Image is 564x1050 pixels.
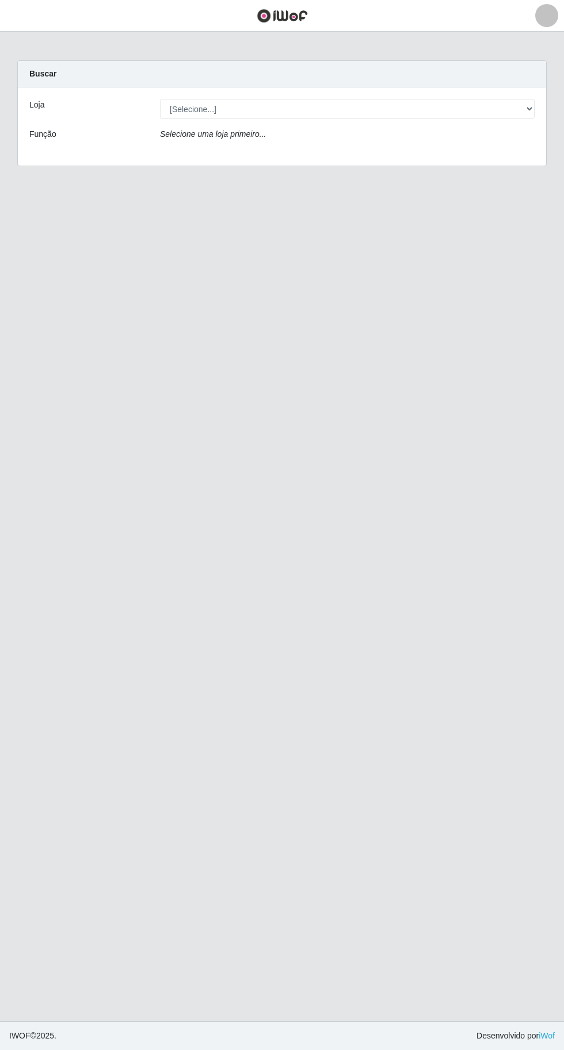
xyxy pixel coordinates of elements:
span: IWOF [9,1031,31,1040]
img: CoreUI Logo [257,9,308,23]
label: Loja [29,99,44,111]
i: Selecione uma loja primeiro... [160,129,266,139]
span: © 2025 . [9,1030,56,1042]
a: iWof [539,1031,555,1040]
span: Desenvolvido por [477,1030,555,1042]
strong: Buscar [29,69,56,78]
label: Função [29,128,56,140]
